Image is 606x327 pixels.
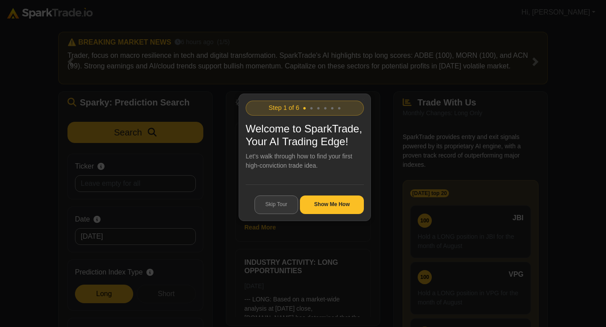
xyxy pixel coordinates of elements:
button: Close [356,94,370,106]
span: ● [317,105,320,111]
p: Let's walk through how to find your first high-conviction trade idea. [246,152,364,170]
div: Step 1 of 6 [246,101,364,116]
span: ● [303,105,307,111]
span: ● [324,105,327,111]
span: ● [331,105,334,111]
button: Skip Tour [254,195,299,214]
h4: Welcome to SparkTrade, Your AI Trading Edge! [246,123,364,148]
span: ● [337,105,341,111]
span: ● [310,105,313,111]
button: Show Me How [300,195,364,214]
